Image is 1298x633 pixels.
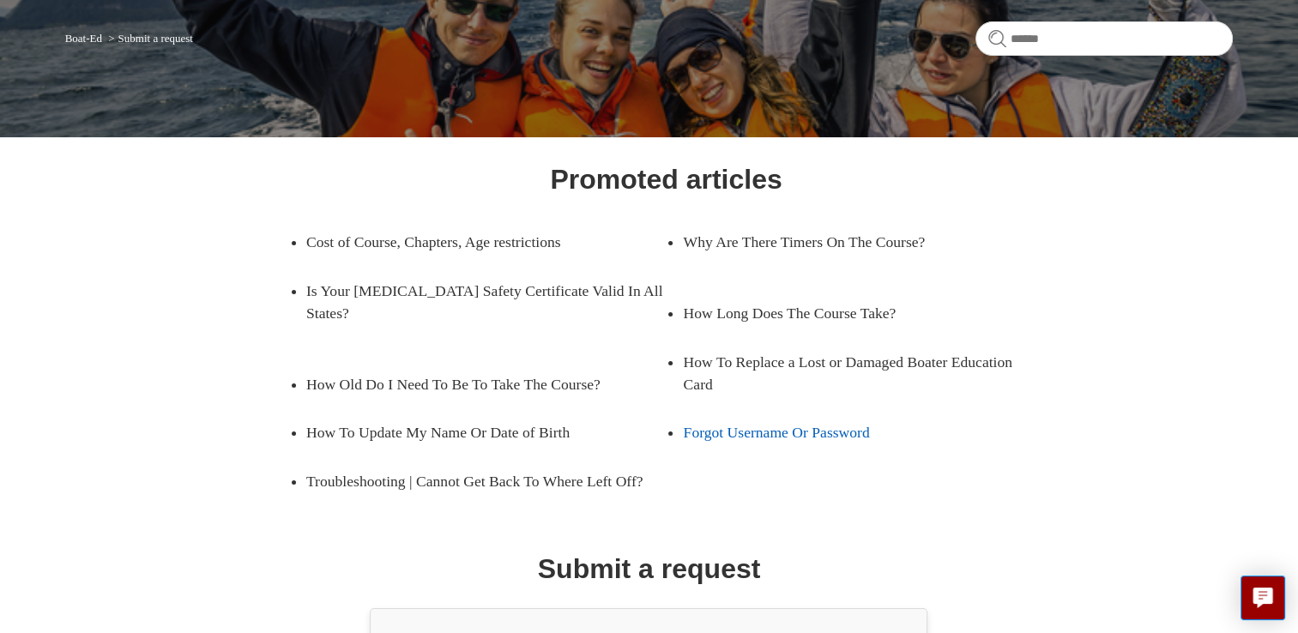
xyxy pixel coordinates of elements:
[1241,576,1285,620] button: Live chat
[105,32,193,45] li: Submit a request
[683,218,1017,266] a: Why Are There Timers On The Course?
[306,408,641,456] a: How To Update My Name Or Date of Birth
[550,159,782,200] h1: Promoted articles
[65,32,106,45] li: Boat-Ed
[306,218,641,266] a: Cost of Course, Chapters, Age restrictions
[65,32,102,45] a: Boat-Ed
[306,457,667,505] a: Troubleshooting | Cannot Get Back To Where Left Off?
[683,289,1017,337] a: How Long Does The Course Take?
[306,360,641,408] a: How Old Do I Need To Be To Take The Course?
[683,338,1043,409] a: How To Replace a Lost or Damaged Boater Education Card
[683,408,1017,456] a: Forgot Username Or Password
[306,267,667,338] a: Is Your [MEDICAL_DATA] Safety Certificate Valid In All States?
[975,21,1233,56] input: Search
[538,548,761,589] h1: Submit a request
